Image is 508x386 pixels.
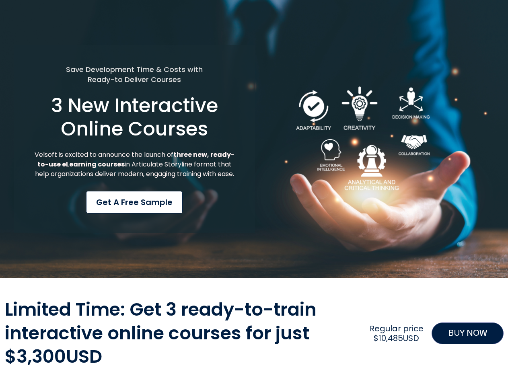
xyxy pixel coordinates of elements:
strong: three new, ready-to-use eLearning courses [37,150,234,169]
a: Get a Free Sample [86,191,183,214]
h2: Limited Time: Get 3 ready-to-train interactive online courses for just $3,300USD [5,298,362,369]
span: Get a Free Sample [96,196,173,208]
h1: 3 New Interactive Online Courses [33,94,236,140]
span: BUY NOW [448,327,487,340]
p: Velsoft is excited to announce the launch of in Articulate Storyline format that help organizatio... [33,150,236,179]
h5: Save Development Time & Costs with Ready-to Deliver Courses [33,64,236,84]
a: BUY NOW [432,322,504,344]
h2: Regular price $10,485USD [366,324,427,343]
